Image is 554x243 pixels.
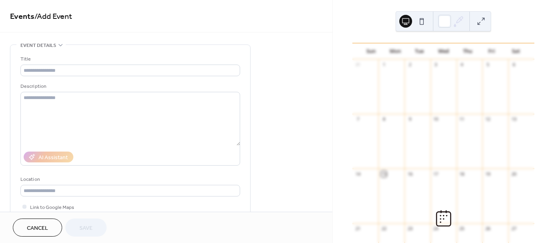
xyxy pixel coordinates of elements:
[407,116,413,122] div: 9
[485,62,491,68] div: 5
[381,62,387,68] div: 1
[407,226,413,232] div: 23
[20,55,239,63] div: Title
[27,224,48,233] span: Cancel
[433,116,439,122] div: 10
[407,171,413,177] div: 16
[511,171,517,177] div: 20
[479,43,503,59] div: Fri
[511,62,517,68] div: 6
[34,9,72,24] span: / Add Event
[459,171,465,177] div: 18
[355,171,361,177] div: 14
[431,43,455,59] div: Wed
[433,62,439,68] div: 3
[407,62,413,68] div: 2
[20,41,56,50] span: Event details
[459,226,465,232] div: 25
[355,226,361,232] div: 21
[485,171,491,177] div: 19
[383,43,407,59] div: Mon
[504,43,528,59] div: Sat
[381,116,387,122] div: 8
[359,43,383,59] div: Sun
[381,226,387,232] div: 22
[407,43,431,59] div: Tue
[355,116,361,122] div: 7
[433,226,439,232] div: 24
[10,9,34,24] a: Events
[381,171,387,177] div: 15
[20,175,239,184] div: Location
[30,203,74,212] span: Link to Google Maps
[20,82,239,91] div: Description
[459,62,465,68] div: 4
[355,62,361,68] div: 31
[455,43,479,59] div: Thu
[459,116,465,122] div: 11
[511,226,517,232] div: 27
[485,226,491,232] div: 26
[13,219,62,237] button: Cancel
[433,171,439,177] div: 17
[511,116,517,122] div: 13
[485,116,491,122] div: 12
